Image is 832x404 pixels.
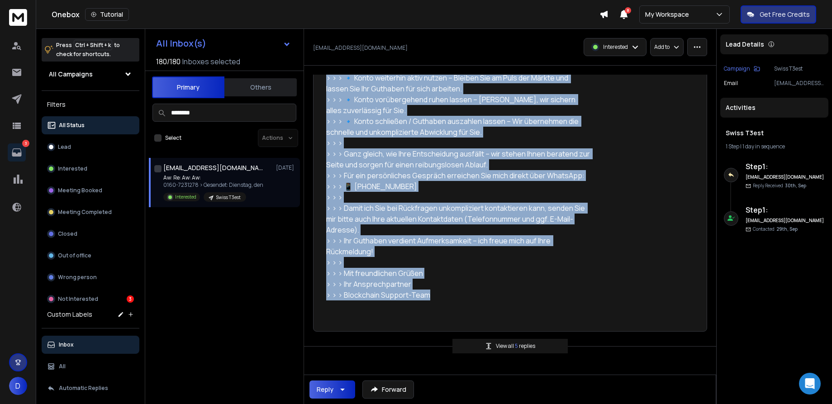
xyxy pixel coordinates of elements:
[58,252,91,259] p: Out of office
[56,41,120,59] p: Press to check for shortcuts.
[496,342,535,350] p: View all replies
[720,98,828,118] div: Activities
[156,39,206,48] h1: All Inbox(s)
[216,194,241,201] p: Swiss T3est
[59,385,108,392] p: Automatic Replies
[149,34,298,52] button: All Inbox(s)
[59,363,66,370] p: All
[59,341,74,348] p: Inbox
[603,43,628,51] p: Interested
[515,342,519,350] span: 5
[59,122,85,129] p: All Status
[746,217,825,224] h6: [EMAIL_ADDRESS][DOMAIN_NAME]
[724,65,750,72] p: Campaign
[58,230,77,238] p: Closed
[156,56,181,67] span: 180 / 180
[42,290,139,308] button: Not Interested3
[799,373,821,394] div: Open Intercom Messenger
[746,204,825,215] h6: Step 1 :
[42,268,139,286] button: Wrong person
[42,98,139,111] h3: Filters
[726,143,823,150] div: |
[224,77,297,97] button: Others
[42,160,139,178] button: Interested
[9,377,27,395] button: D
[313,44,408,52] p: [EMAIL_ADDRESS][DOMAIN_NAME]
[42,116,139,134] button: All Status
[724,65,760,72] button: Campaign
[276,164,296,171] p: [DATE]
[42,357,139,375] button: All
[8,143,26,162] a: 3
[726,40,764,49] p: Lead Details
[753,182,806,189] p: Reply Received
[742,143,785,150] span: 1 day in sequence
[163,163,263,172] h1: [EMAIL_ADDRESS][DOMAIN_NAME]
[309,380,355,399] button: Reply
[362,380,414,399] button: Forward
[58,143,71,151] p: Lead
[774,80,825,87] p: [EMAIL_ADDRESS][DOMAIN_NAME]
[42,379,139,397] button: Automatic Replies
[58,274,97,281] p: Wrong person
[22,140,29,147] p: 3
[49,70,93,79] h1: All Campaigns
[317,385,333,394] div: Reply
[741,5,816,24] button: Get Free Credits
[654,43,670,51] p: Add to
[760,10,810,19] p: Get Free Credits
[785,182,806,189] span: 30th, Sep
[127,295,134,303] div: 3
[42,336,139,354] button: Inbox
[163,174,263,181] p: Aw: Re: Aw: Aw:
[42,65,139,83] button: All Campaigns
[726,128,823,138] h1: Swiss T3est
[58,187,102,194] p: Meeting Booked
[645,10,693,19] p: My Workspace
[74,40,112,50] span: Ctrl + Shift + k
[85,8,129,21] button: Tutorial
[42,247,139,265] button: Out of office
[182,56,240,67] h3: Inboxes selected
[726,143,739,150] span: 1 Step
[152,76,224,98] button: Primary
[163,181,263,189] p: 0160-7231278 > Gesendet: Dienstag, den
[52,8,599,21] div: Onebox
[58,295,98,303] p: Not Interested
[58,165,87,172] p: Interested
[175,194,196,200] p: Interested
[42,203,139,221] button: Meeting Completed
[776,226,798,232] span: 29th, Sep
[42,181,139,200] button: Meeting Booked
[746,174,825,181] h6: [EMAIL_ADDRESS][DOMAIN_NAME]
[165,134,181,142] label: Select
[724,80,738,87] p: Email
[625,7,631,14] span: 8
[774,65,825,72] p: Swiss T3est
[58,209,112,216] p: Meeting Completed
[42,225,139,243] button: Closed
[42,138,139,156] button: Lead
[746,161,825,172] h6: Step 1 :
[47,310,92,319] h3: Custom Labels
[753,226,798,233] p: Contacted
